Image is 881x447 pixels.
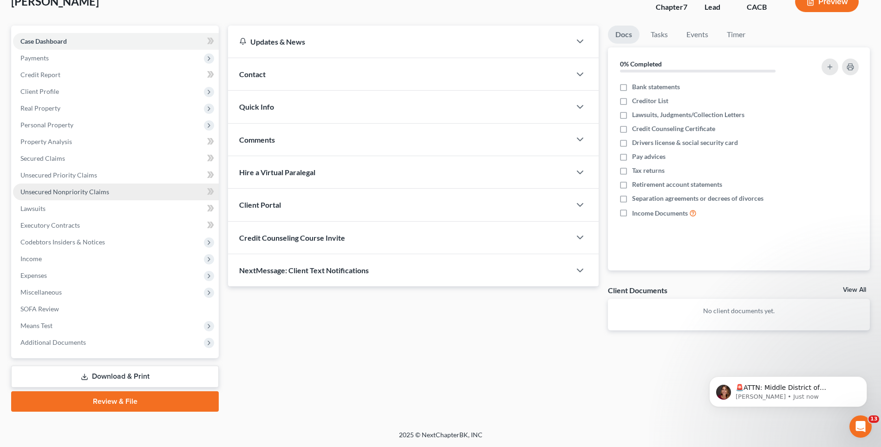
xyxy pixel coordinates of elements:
span: Means Test [20,322,52,329]
span: Case Dashboard [20,37,67,45]
a: Secured Claims [13,150,219,167]
a: Executory Contracts [13,217,219,234]
span: Payments [20,54,49,62]
div: Updates & News [239,37,560,46]
span: Hire a Virtual Paralegal [239,168,315,177]
span: Client Profile [20,87,59,95]
div: Chapter [656,2,690,13]
span: Client Portal [239,200,281,209]
a: Events [679,26,716,44]
iframe: Intercom notifications message [695,357,881,422]
span: Lawsuits, Judgments/Collection Letters [632,110,744,119]
span: Contact [239,70,266,79]
a: Review & File [11,391,219,412]
span: Executory Contracts [20,221,80,229]
span: Tax returns [632,166,665,175]
span: Credit Report [20,71,60,79]
span: Bank statements [632,82,680,92]
span: NextMessage: Client Text Notifications [239,266,369,275]
span: Income [20,255,42,263]
span: Lawsuits [20,204,46,212]
span: Credit Counseling Certificate [632,124,715,133]
a: Docs [608,26,640,44]
a: Lawsuits [13,200,219,217]
span: Property Analysis [20,138,72,145]
span: Creditor List [632,96,668,105]
span: Income Documents [632,209,688,218]
span: Drivers license & social security card [632,138,738,147]
a: Download & Print [11,366,219,388]
span: Separation agreements or decrees of divorces [632,194,764,203]
span: Codebtors Insiders & Notices [20,238,105,246]
a: SOFA Review [13,301,219,317]
iframe: Intercom live chat [849,415,872,438]
span: 7 [683,2,687,11]
a: View All [843,287,866,293]
div: CACB [747,2,780,13]
a: Credit Report [13,66,219,83]
a: Unsecured Nonpriority Claims [13,184,219,200]
p: No client documents yet. [615,306,862,316]
span: Quick Info [239,102,274,111]
span: Additional Documents [20,338,86,346]
span: SOFA Review [20,305,59,313]
span: Personal Property [20,121,73,129]
span: Unsecured Nonpriority Claims [20,188,109,196]
span: Real Property [20,104,60,112]
a: Unsecured Priority Claims [13,167,219,184]
span: Expenses [20,271,47,279]
span: Unsecured Priority Claims [20,171,97,179]
a: Case Dashboard [13,33,219,50]
div: Lead [705,2,732,13]
span: Secured Claims [20,154,65,162]
a: Timer [719,26,753,44]
div: 2025 © NextChapterBK, INC [176,430,705,447]
span: Comments [239,135,275,144]
strong: 0% Completed [620,60,662,68]
div: Client Documents [608,285,667,295]
span: Retirement account statements [632,180,722,189]
span: Miscellaneous [20,288,62,296]
a: Property Analysis [13,133,219,150]
span: Pay advices [632,152,666,161]
a: Tasks [643,26,675,44]
span: Credit Counseling Course Invite [239,233,345,242]
span: 13 [868,415,879,423]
